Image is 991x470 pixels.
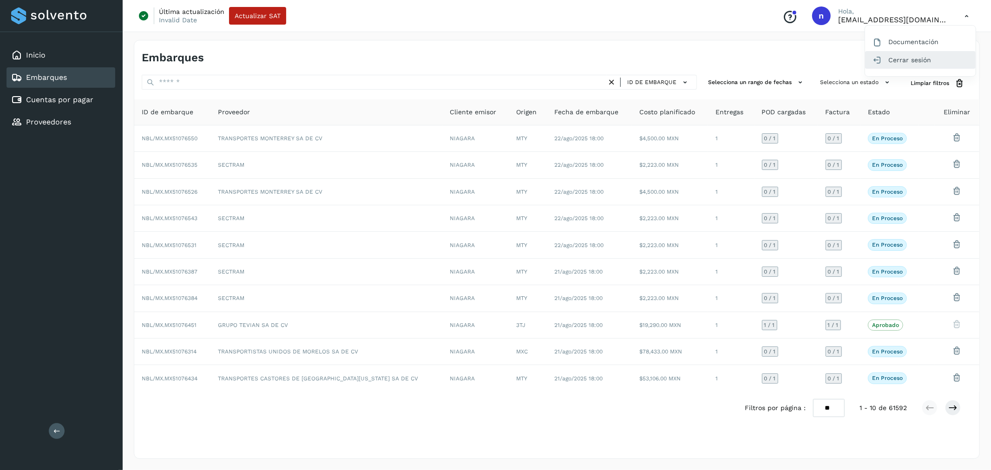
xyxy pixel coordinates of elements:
div: Embarques [7,67,115,88]
div: Inicio [7,45,115,65]
div: Documentación [865,33,976,51]
a: Proveedores [26,117,71,126]
div: Proveedores [7,112,115,132]
a: Cuentas por pagar [26,95,93,104]
div: Cuentas por pagar [7,90,115,110]
div: Cerrar sesión [865,51,976,69]
a: Inicio [26,51,46,59]
a: Embarques [26,73,67,82]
